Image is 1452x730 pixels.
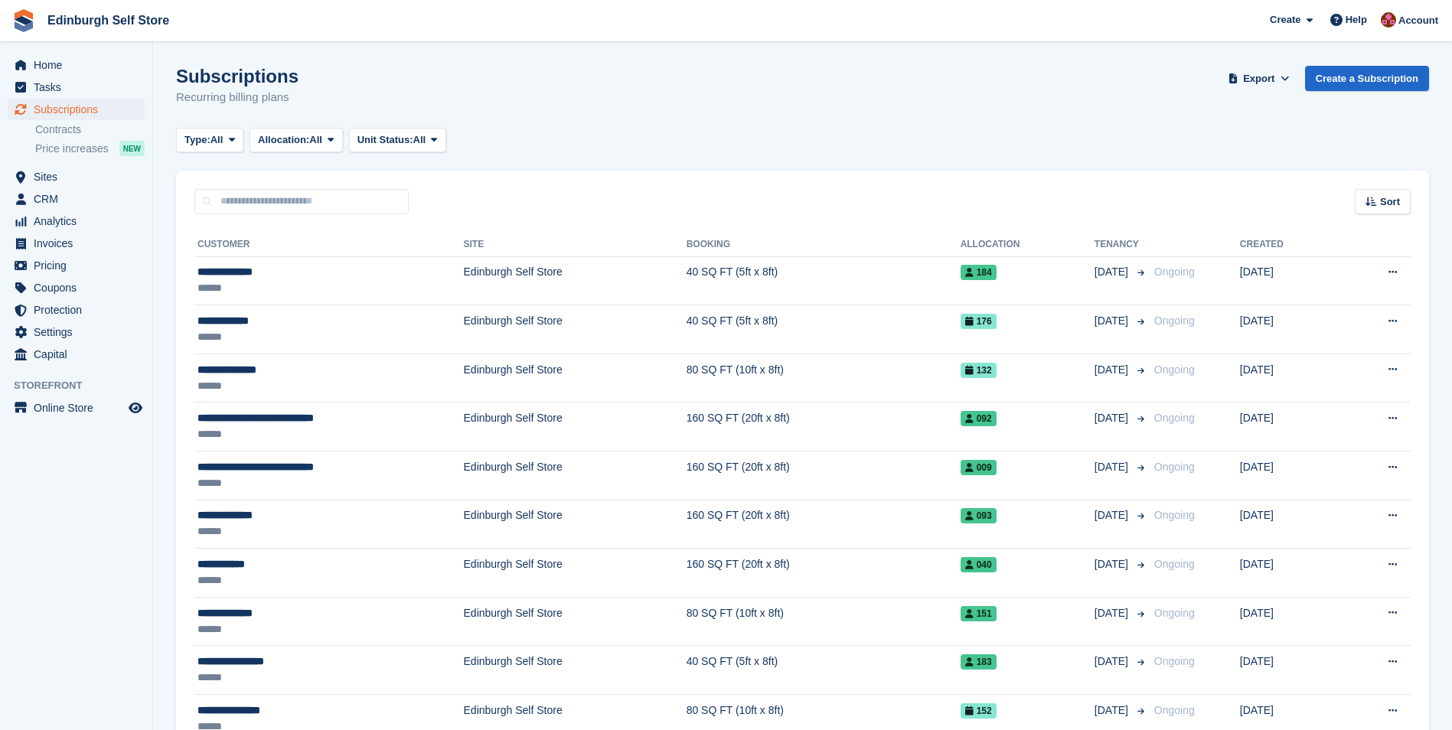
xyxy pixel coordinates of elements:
td: 80 SQ FT (10ft x 8ft) [687,354,961,402]
td: 40 SQ FT (5ft x 8ft) [687,305,961,354]
span: [DATE] [1095,653,1131,670]
span: Ongoing [1154,363,1195,376]
td: 160 SQ FT (20ft x 8ft) [687,451,961,500]
button: Unit Status: All [349,128,446,153]
span: [DATE] [1095,556,1131,572]
span: Account [1398,13,1438,28]
td: Edinburgh Self Store [464,451,687,500]
span: [DATE] [1095,264,1131,280]
span: 132 [961,363,997,378]
td: Edinburgh Self Store [464,500,687,549]
span: Online Store [34,397,126,419]
span: Unit Status: [357,132,413,148]
td: Edinburgh Self Store [464,354,687,402]
span: 152 [961,703,997,719]
span: Ongoing [1154,461,1195,473]
th: Tenancy [1095,233,1148,257]
span: [DATE] [1095,507,1131,523]
th: Allocation [961,233,1095,257]
h1: Subscriptions [176,66,299,86]
a: menu [8,54,145,76]
div: NEW [119,141,145,156]
span: Ongoing [1154,607,1195,619]
td: 80 SQ FT (10ft x 8ft) [687,597,961,646]
td: 160 SQ FT (20ft x 8ft) [687,500,961,549]
span: Type: [184,132,210,148]
td: 160 SQ FT (20ft x 8ft) [687,402,961,451]
span: Settings [34,321,126,343]
span: Tasks [34,77,126,98]
td: [DATE] [1240,500,1339,549]
a: menu [8,299,145,321]
span: 040 [961,557,997,572]
span: Ongoing [1154,314,1195,327]
span: Storefront [14,378,152,393]
span: [DATE] [1095,702,1131,719]
a: menu [8,344,145,365]
button: Allocation: All [250,128,343,153]
td: 40 SQ FT (5ft x 8ft) [687,256,961,305]
td: Edinburgh Self Store [464,305,687,354]
a: menu [8,277,145,298]
span: All [309,132,322,148]
span: Allocation: [258,132,309,148]
span: 092 [961,411,997,426]
a: Edinburgh Self Store [41,8,175,33]
a: menu [8,321,145,343]
td: [DATE] [1240,354,1339,402]
span: Analytics [34,210,126,232]
a: menu [8,233,145,254]
a: menu [8,255,145,276]
span: Help [1346,12,1367,28]
td: [DATE] [1240,451,1339,500]
span: Ongoing [1154,266,1195,278]
a: Preview store [126,399,145,417]
span: [DATE] [1095,410,1131,426]
span: Pricing [34,255,126,276]
span: Ongoing [1154,412,1195,424]
th: Created [1240,233,1339,257]
p: Recurring billing plans [176,89,299,106]
span: 009 [961,460,997,475]
th: Booking [687,233,961,257]
th: Customer [194,233,464,257]
a: Contracts [35,122,145,137]
td: [DATE] [1240,305,1339,354]
span: Subscriptions [34,99,126,120]
span: Ongoing [1154,704,1195,716]
td: 160 SQ FT (20ft x 8ft) [687,549,961,598]
button: Export [1225,66,1293,91]
td: [DATE] [1240,256,1339,305]
span: [DATE] [1095,605,1131,621]
span: Sites [34,166,126,187]
a: menu [8,77,145,98]
span: 151 [961,606,997,621]
td: [DATE] [1240,646,1339,695]
span: CRM [34,188,126,210]
span: Ongoing [1154,509,1195,521]
span: Home [34,54,126,76]
span: Price increases [35,142,109,156]
td: Edinburgh Self Store [464,256,687,305]
a: menu [8,166,145,187]
a: menu [8,210,145,232]
span: Ongoing [1154,558,1195,570]
span: [DATE] [1095,362,1131,378]
td: [DATE] [1240,549,1339,598]
td: [DATE] [1240,402,1339,451]
span: Protection [34,299,126,321]
th: Site [464,233,687,257]
img: stora-icon-8386f47178a22dfd0bd8f6a31ec36ba5ce8667c1dd55bd0f319d3a0aa187defe.svg [12,9,35,32]
a: menu [8,397,145,419]
span: 093 [961,508,997,523]
a: Price increases NEW [35,140,145,157]
img: Lucy Michalec [1381,12,1396,28]
span: 183 [961,654,997,670]
td: Edinburgh Self Store [464,646,687,695]
span: 176 [961,314,997,329]
span: Sort [1380,194,1400,210]
span: Ongoing [1154,655,1195,667]
td: Edinburgh Self Store [464,597,687,646]
span: [DATE] [1095,459,1131,475]
span: Capital [34,344,126,365]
